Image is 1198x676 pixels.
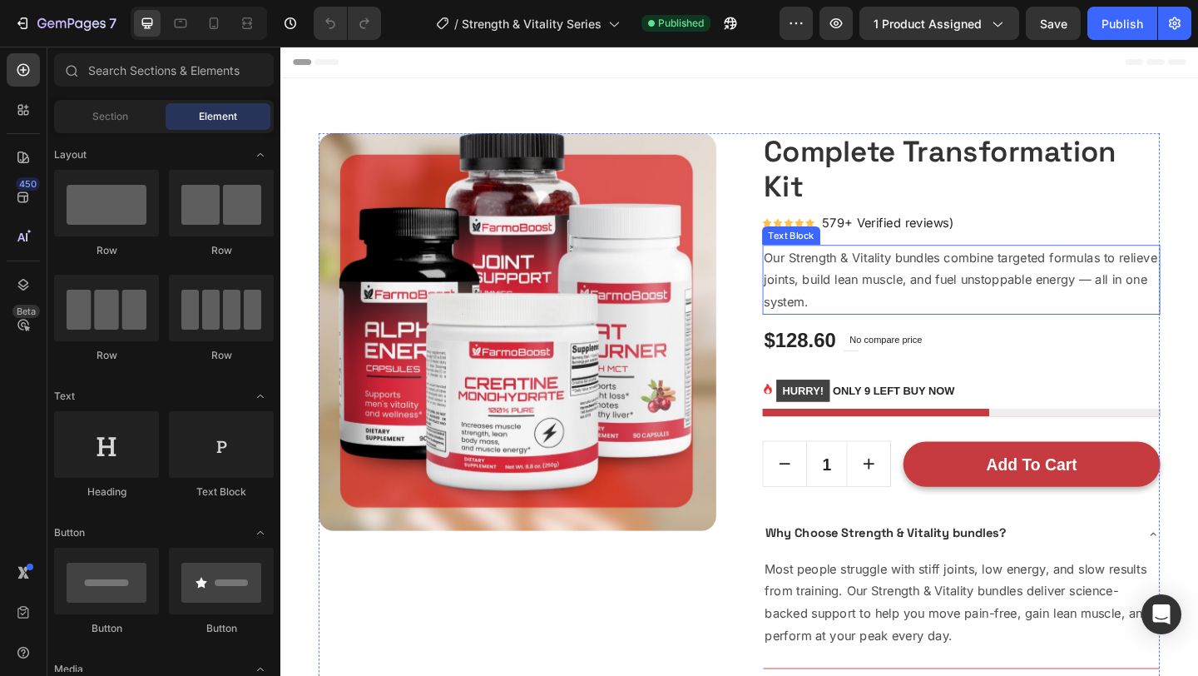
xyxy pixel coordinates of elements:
button: Save [1026,7,1081,40]
span: Toggle open [247,383,274,410]
div: Button [54,621,159,636]
input: quantity [572,430,616,478]
div: Button [169,621,274,636]
mark: HURRY! [539,362,597,386]
div: Beta [12,305,40,318]
button: 7 [7,7,124,40]
div: Open Intercom Messenger [1141,594,1181,634]
strong: Why Choose Strength & Vitality bundles? [527,520,789,538]
p: 579+ Verified reviews) [589,181,732,201]
span: Text [54,389,75,404]
span: Section [92,109,128,124]
button: Publish [1087,7,1157,40]
div: Add to cart [768,441,867,468]
div: Text Block [527,198,584,213]
span: Layout [54,147,87,162]
span: Strength & Vitality Series [462,15,601,32]
span: Element [199,109,237,124]
div: $128.60 [524,304,606,336]
button: 1 product assigned [859,7,1019,40]
div: Row [54,348,159,363]
div: Text Block [169,485,274,500]
p: Our Strength & Vitality bundles combine targeted formulas to relieve joints, build lean muscle, a... [526,217,955,289]
p: 7 [109,13,116,33]
span: Published [658,16,704,31]
div: Row [54,243,159,258]
span: 1 product assigned [874,15,982,32]
h2: Complete Transformation Kit [524,94,957,173]
div: Row [169,348,274,363]
div: 450 [16,177,40,191]
button: increment [616,430,663,478]
iframe: Design area [280,47,1198,676]
p: Most people struggle with stiff joints, low energy, and slow results from training. Our Strength ... [527,556,954,652]
div: Row [169,243,274,258]
p: No compare price [619,314,698,324]
span: Button [54,525,85,540]
span: Toggle open [247,142,274,168]
span: Save [1040,17,1067,31]
div: Undo/Redo [314,7,381,40]
button: Add to cart [677,430,957,480]
p: only 9 left BUY NOW [539,361,733,387]
span: Toggle open [247,519,274,546]
input: Search Sections & Elements [54,53,274,87]
button: decrement [525,430,572,478]
div: Heading [54,485,159,500]
span: / [454,15,458,32]
div: Publish [1101,15,1143,32]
